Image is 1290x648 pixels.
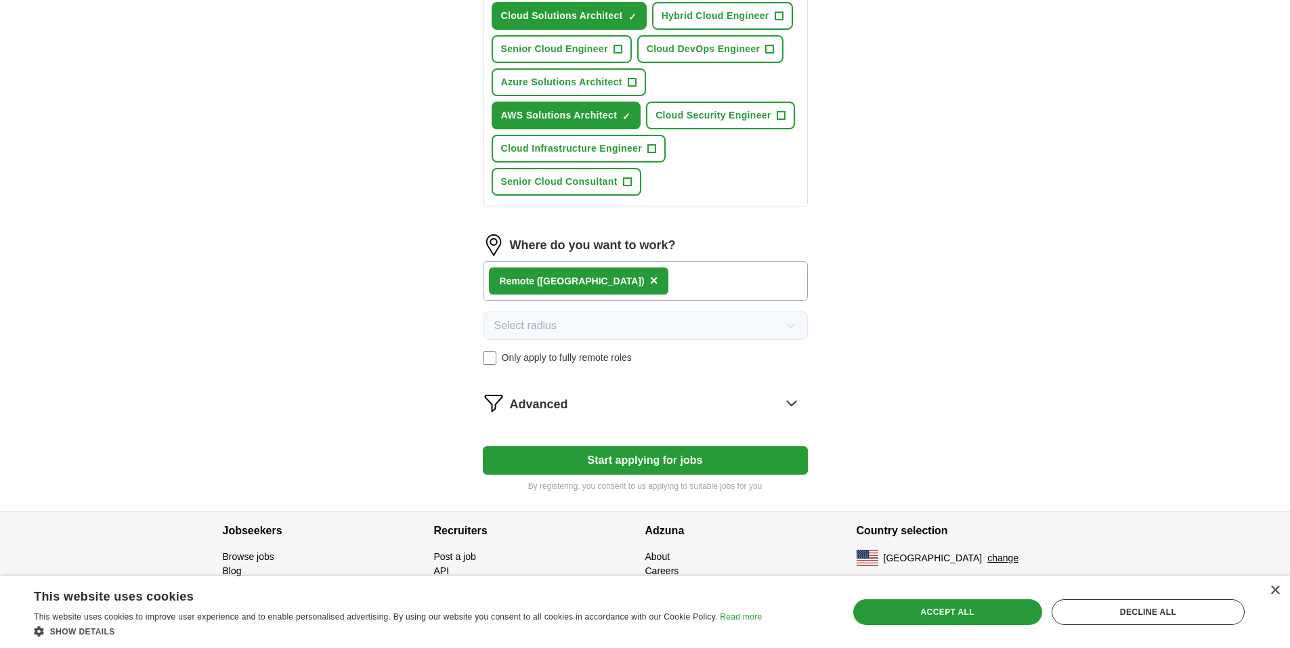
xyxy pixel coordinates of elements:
button: Cloud DevOps Engineer [637,35,784,63]
span: Cloud Solutions Architect [501,9,623,23]
button: × [650,271,658,291]
span: Azure Solutions Architect [501,75,622,89]
img: location.png [483,234,504,256]
span: ✓ [622,111,630,122]
span: Cloud DevOps Engineer [647,42,760,56]
div: Close [1270,586,1280,596]
h4: Country selection [857,512,1068,550]
span: Senior Cloud Consultant [501,175,618,189]
span: ✓ [628,12,637,22]
span: AWS Solutions Architect [501,108,618,123]
button: Cloud Security Engineer [646,102,795,129]
button: Hybrid Cloud Engineer [652,2,793,30]
span: Senior Cloud Engineer [501,42,608,56]
span: Cloud Infrastructure Engineer [501,142,643,156]
div: Decline all [1052,599,1245,625]
img: US flag [857,550,878,566]
span: [GEOGRAPHIC_DATA] [884,551,983,565]
span: This website uses cookies to improve user experience and to enable personalised advertising. By u... [34,612,718,622]
span: Select radius [494,318,557,334]
button: Senior Cloud Engineer [492,35,632,63]
div: Remote ([GEOGRAPHIC_DATA]) [500,274,645,288]
a: Careers [645,565,679,576]
a: Read more, opens a new window [720,612,762,622]
button: Senior Cloud Consultant [492,168,641,196]
span: Cloud Security Engineer [655,108,771,123]
span: Hybrid Cloud Engineer [662,9,769,23]
button: AWS Solutions Architect✓ [492,102,641,129]
a: Browse jobs [223,551,274,562]
div: Accept all [853,599,1042,625]
button: change [987,551,1018,565]
button: Cloud Solutions Architect✓ [492,2,647,30]
span: Advanced [510,395,568,414]
a: Post a job [434,551,476,562]
div: This website uses cookies [34,584,728,605]
input: Only apply to fully remote roles [483,351,496,365]
label: Where do you want to work? [510,236,676,255]
button: Azure Solutions Architect [492,68,646,96]
span: Only apply to fully remote roles [502,351,632,365]
a: About [645,551,670,562]
img: filter [483,392,504,414]
a: API [434,565,450,576]
button: Select radius [483,311,808,340]
button: Cloud Infrastructure Engineer [492,135,666,163]
p: By registering, you consent to us applying to suitable jobs for you [483,480,808,492]
button: Start applying for jobs [483,446,808,475]
span: Show details [50,627,115,636]
a: Blog [223,565,242,576]
div: Show details [34,624,762,638]
span: × [650,273,658,288]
